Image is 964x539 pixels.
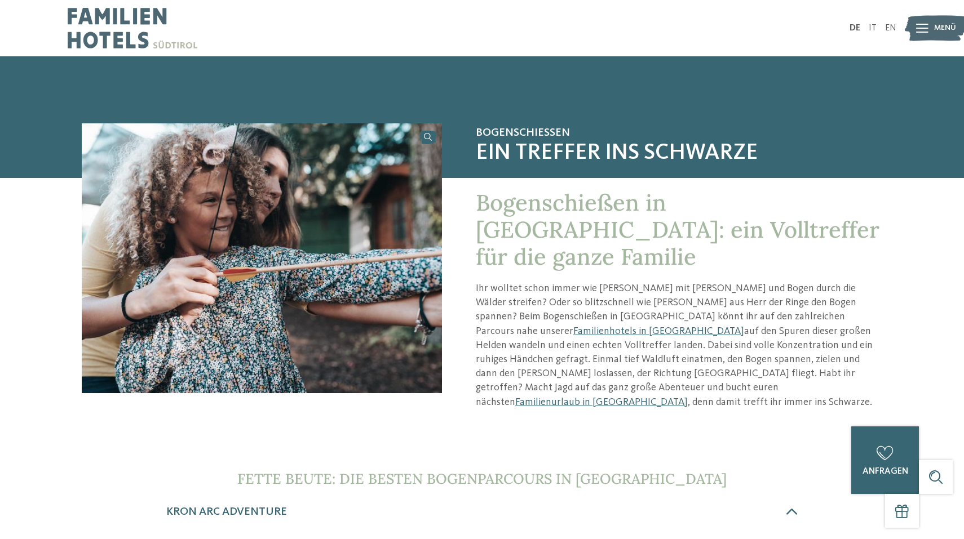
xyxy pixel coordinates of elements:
[863,467,908,476] span: anfragen
[82,123,442,393] img: Bogenschießen in Südtirol: ein Volltreffer
[850,24,860,33] a: DE
[851,426,919,494] a: anfragen
[476,140,882,167] span: Ein Treffer ins Schwarze
[476,188,879,271] span: Bogenschießen in [GEOGRAPHIC_DATA]: ein Volltreffer für die ganze Familie
[885,24,896,33] a: EN
[515,397,688,407] a: Familienurlaub in [GEOGRAPHIC_DATA]
[869,24,877,33] a: IT
[476,126,882,140] span: Bogenschießen
[573,326,744,336] a: Familienhotels in [GEOGRAPHIC_DATA]
[166,506,287,518] span: Kron Arc Adventure
[237,470,727,488] span: Fette Beute: die besten Bogenparcours in [GEOGRAPHIC_DATA]
[934,23,956,34] span: Menü
[476,282,882,409] p: Ihr wolltet schon immer wie [PERSON_NAME] mit [PERSON_NAME] und Bogen durch die Wälder streifen? ...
